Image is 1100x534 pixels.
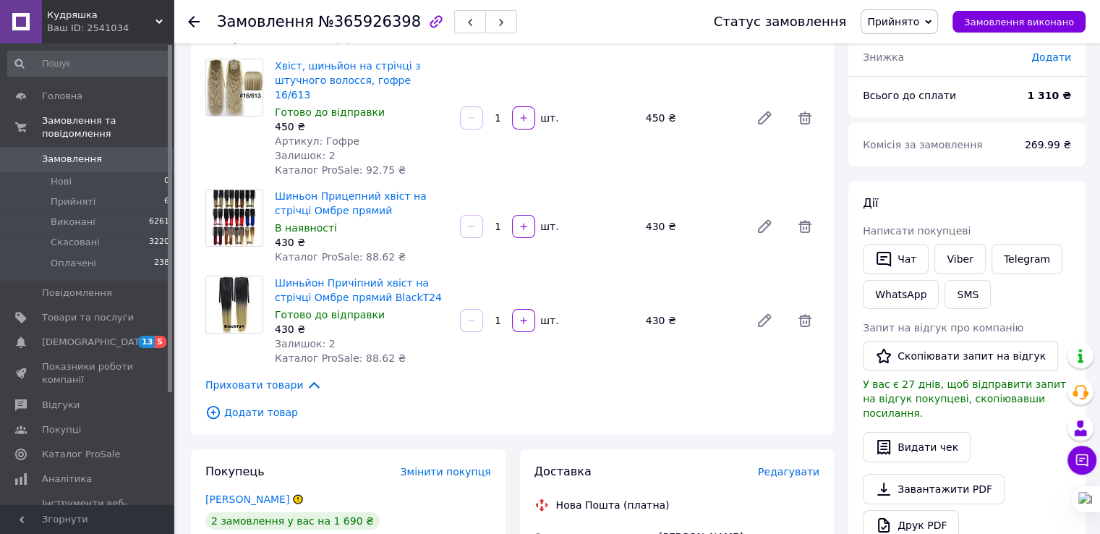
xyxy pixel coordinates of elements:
span: Замовлення та повідомлення [42,114,174,140]
span: Нові [51,175,72,188]
span: Замовлення виконано [964,17,1074,27]
span: Комісія за замовлення [863,139,983,151]
span: Видалити [790,212,819,241]
input: Пошук [7,51,171,77]
div: 450 ₴ [640,108,744,128]
span: Головна [42,90,82,103]
div: шт. [537,111,560,125]
span: Покупець [205,465,265,478]
span: Інструменти веб-майстра та SEO [42,497,134,523]
span: Каталог ProSale [42,448,120,461]
div: 430 ₴ [640,216,744,237]
span: Виконані [51,216,95,229]
span: Показники роботи компанії [42,360,134,386]
button: Скопіювати запит на відгук [863,341,1058,371]
span: Замовлення [217,13,314,30]
img: Шиньон Прицепний хвіст на стрічці Омбре прямий [213,190,256,246]
span: Додати [1031,51,1071,63]
a: [PERSON_NAME] [205,493,289,505]
span: Відгуки [42,399,80,412]
span: Редагувати [758,466,819,478]
span: Доставка [534,465,592,478]
span: Залишок: 2 [275,338,336,349]
span: 269.99 ₴ [1025,139,1071,151]
span: Приховати товари [205,377,322,393]
span: Залишок: 2 [275,150,336,161]
a: Редагувати [750,306,779,335]
div: 450 ₴ [275,119,448,134]
img: Хвіст, шиньйон на стрічці з штучного волосся, гофре 16/613 [206,59,263,116]
span: 0 [164,175,169,188]
div: Повернутися назад [188,14,200,29]
span: Товари та послуги [42,311,134,324]
a: Шиньон Прицепний хвіст на стрічці Омбре прямий [275,190,427,216]
a: Редагувати [750,212,779,241]
span: Каталог ProSale: 92.75 ₴ [275,164,406,176]
span: [DEMOGRAPHIC_DATA] [42,336,149,349]
div: Нова Пошта (платна) [553,498,673,512]
span: Дії [863,196,878,210]
a: Редагувати [750,103,779,132]
span: Готово до відправки [275,106,385,118]
span: 13 [138,336,155,348]
span: Знижка [863,51,904,63]
a: Шиньйон Причіпний хвіст на стрічці Омбре прямий BlackT24 [275,277,442,303]
button: SMS [945,280,991,309]
span: Замовлення [42,153,102,166]
b: 1 310 ₴ [1027,90,1071,101]
span: Артикул: Гофре [275,135,359,147]
div: шт. [537,313,560,328]
span: Видалити [790,103,819,132]
img: Шиньйон Причіпний хвіст на стрічці Омбре прямий BlackT24 [218,276,250,333]
a: Viber [934,244,985,274]
span: 6261 [149,216,169,229]
a: Завантажити PDF [863,474,1005,504]
div: 430 ₴ [640,310,744,331]
a: WhatsApp [863,280,939,309]
button: Чат [863,244,929,274]
div: Статус замовлення [714,14,847,29]
span: Каталог ProSale: 88.62 ₴ [275,251,406,263]
button: Чат з покупцем [1067,446,1096,475]
span: 238 [154,257,169,270]
div: 430 ₴ [275,322,448,336]
span: У вас є 27 днів, щоб відправити запит на відгук покупцеві, скопіювавши посилання. [863,378,1066,419]
span: Готово до відправки [275,309,385,321]
button: Видати чек [863,432,971,462]
span: Додати товар [205,404,819,420]
span: Прийняті [51,195,95,208]
span: Видалити [790,306,819,335]
span: Покупці [42,423,81,436]
span: Оплачені [51,257,96,270]
span: Повідомлення [42,287,112,300]
span: Аналітика [42,472,92,486]
button: Замовлення виконано [952,11,1086,33]
span: Прийнято [867,16,919,27]
span: 3220 [149,236,169,249]
span: 5 [155,336,166,348]
span: Змінити покупця [401,466,491,478]
span: №365926398 [318,13,421,30]
div: шт. [537,219,560,234]
span: 6 [164,195,169,208]
span: Каталог ProSale: 88.62 ₴ [275,352,406,364]
span: Кудряшка [47,9,155,22]
a: Хвіст, шиньйон на стрічці з штучного волосся, гофре 16/613 [275,60,420,101]
span: Написати покупцеві [863,225,971,237]
div: Ваш ID: 2541034 [47,22,174,35]
div: 430 ₴ [275,235,448,250]
span: Скасовані [51,236,100,249]
span: Всього до сплати [863,90,956,101]
div: 2 замовлення у вас на 1 690 ₴ [205,512,380,530]
span: В наявності [275,222,337,234]
a: Telegram [992,244,1062,274]
span: Запит на відгук про компанію [863,322,1023,334]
